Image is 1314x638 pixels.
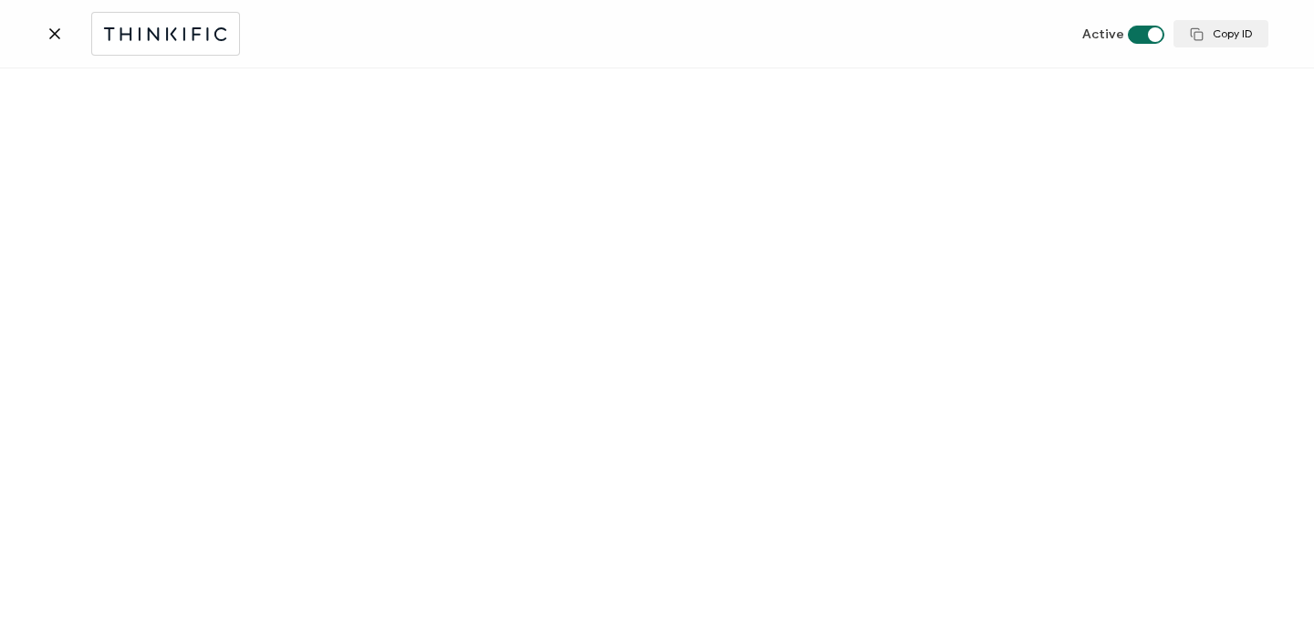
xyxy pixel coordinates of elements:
button: Copy ID [1173,20,1268,47]
img: thinkific.svg [101,23,230,46]
span: Copy ID [1190,27,1252,41]
span: Active [1082,26,1124,42]
iframe: Chat Widget [1223,550,1314,638]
